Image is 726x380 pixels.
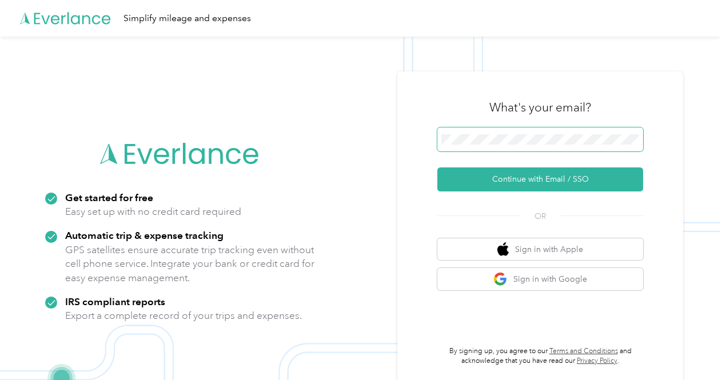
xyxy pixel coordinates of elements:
button: google logoSign in with Google [437,268,643,290]
strong: Get started for free [65,191,153,203]
strong: IRS compliant reports [65,295,165,307]
button: apple logoSign in with Apple [437,238,643,261]
p: GPS satellites ensure accurate trip tracking even without cell phone service. Integrate your bank... [65,243,315,285]
a: Terms and Conditions [549,347,618,355]
a: Privacy Policy [577,357,617,365]
span: OR [520,210,560,222]
p: Export a complete record of your trips and expenses. [65,309,302,323]
p: Easy set up with no credit card required [65,205,241,219]
div: Simplify mileage and expenses [123,11,251,26]
button: Continue with Email / SSO [437,167,643,191]
img: apple logo [497,242,509,257]
h3: What's your email? [489,99,591,115]
p: By signing up, you agree to our and acknowledge that you have read our . [437,346,643,366]
img: google logo [493,272,508,286]
strong: Automatic trip & expense tracking [65,229,224,241]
